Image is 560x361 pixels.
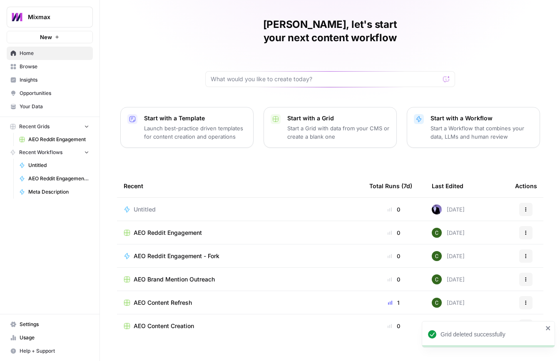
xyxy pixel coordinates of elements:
[20,103,89,110] span: Your Data
[144,114,246,122] p: Start with a Template
[7,87,93,100] a: Opportunities
[7,7,93,27] button: Workspace: Mixmax
[432,204,442,214] img: gx5re2im8333ev5sz1r7isrbl6e6
[432,298,442,308] img: 14qrvic887bnlg6dzgoj39zarp80
[120,107,254,148] button: Start with a TemplateLaunch best-practice driven templates for content creation and operations
[10,10,25,25] img: Mixmax Logo
[15,133,93,146] a: AEO Reddit Engagement
[124,275,356,284] a: AEO Brand Mention Outreach
[7,331,93,344] a: Usage
[515,174,537,197] div: Actions
[124,174,356,197] div: Recent
[407,107,540,148] button: Start with a WorkflowStart a Workflow that combines your data, LLMs and human review
[545,325,551,331] button: close
[28,13,78,21] span: Mixmax
[7,47,93,60] a: Home
[432,228,442,238] img: 14qrvic887bnlg6dzgoj39zarp80
[7,120,93,133] button: Recent Grids
[432,251,442,261] img: 14qrvic887bnlg6dzgoj39zarp80
[19,123,50,130] span: Recent Grids
[432,228,465,238] div: [DATE]
[441,330,543,339] div: Grid deleted successfully
[7,60,93,73] a: Browse
[28,175,89,182] span: AEO Reddit Engagement - Fork
[432,274,465,284] div: [DATE]
[264,107,397,148] button: Start with a GridStart a Grid with data from your CMS or create a blank one
[28,136,89,143] span: AEO Reddit Engagement
[134,252,219,260] span: AEO Reddit Engagement - Fork
[211,75,440,83] input: What would you like to create today?
[134,229,202,237] span: AEO Reddit Engagement
[7,318,93,331] a: Settings
[205,18,455,45] h1: [PERSON_NAME], let's start your next content workflow
[20,76,89,84] span: Insights
[287,114,390,122] p: Start with a Grid
[7,73,93,87] a: Insights
[431,124,533,141] p: Start a Workflow that combines your data, LLMs and human review
[20,321,89,328] span: Settings
[369,299,418,307] div: 1
[369,205,418,214] div: 0
[432,298,465,308] div: [DATE]
[15,185,93,199] a: Meta Description
[431,114,533,122] p: Start with a Workflow
[134,275,215,284] span: AEO Brand Mention Outreach
[124,229,356,237] a: AEO Reddit Engagement
[40,33,52,41] span: New
[369,275,418,284] div: 0
[134,322,194,330] span: AEO Content Creation
[7,100,93,113] a: Your Data
[20,334,89,341] span: Usage
[124,252,356,260] a: AEO Reddit Engagement - Fork
[7,344,93,358] button: Help + Support
[15,172,93,185] a: AEO Reddit Engagement - Fork
[19,149,62,156] span: Recent Workflows
[144,124,246,141] p: Launch best-practice driven templates for content creation and operations
[287,124,390,141] p: Start a Grid with data from your CMS or create a blank one
[28,162,89,169] span: Untitled
[15,159,93,172] a: Untitled
[134,205,156,214] span: Untitled
[124,205,356,214] a: Untitled
[369,322,418,330] div: 0
[432,274,442,284] img: 14qrvic887bnlg6dzgoj39zarp80
[124,322,356,330] a: AEO Content Creation
[432,174,463,197] div: Last Edited
[7,146,93,159] button: Recent Workflows
[369,252,418,260] div: 0
[369,229,418,237] div: 0
[124,299,356,307] a: AEO Content Refresh
[20,90,89,97] span: Opportunities
[432,204,465,214] div: [DATE]
[28,188,89,196] span: Meta Description
[20,50,89,57] span: Home
[369,174,412,197] div: Total Runs (7d)
[134,299,192,307] span: AEO Content Refresh
[20,63,89,70] span: Browse
[20,347,89,355] span: Help + Support
[432,251,465,261] div: [DATE]
[7,31,93,43] button: New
